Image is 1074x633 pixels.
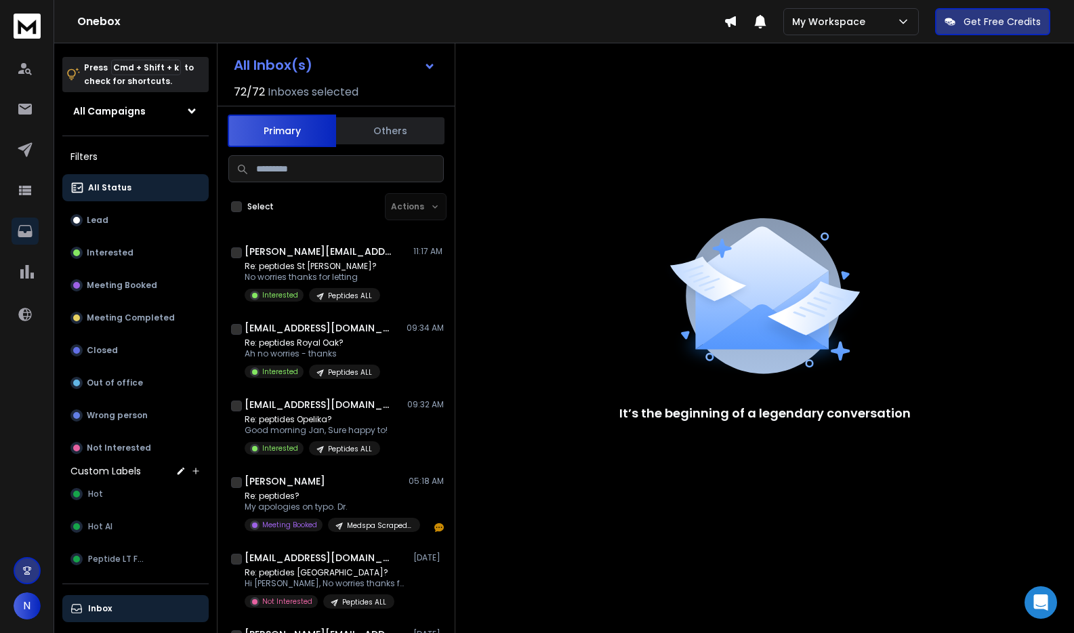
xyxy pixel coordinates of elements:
p: Closed [87,345,118,356]
p: Not Interested [87,443,151,453]
button: Meeting Completed [62,304,209,331]
button: All Status [62,174,209,201]
span: Hot AI [88,521,112,532]
p: Wrong person [87,410,148,421]
h1: All Inbox(s) [234,58,312,72]
h1: [PERSON_NAME] [245,474,325,488]
button: Others [336,116,445,146]
p: Peptides ALL [342,597,386,607]
p: Interested [262,367,298,377]
p: Press to check for shortcuts. [84,61,194,88]
p: Meeting Booked [262,520,317,530]
h1: All Campaigns [73,104,146,118]
h1: [EMAIL_ADDRESS][DOMAIN_NAME] +1 [245,321,394,335]
p: Out of office [87,377,143,388]
h3: Filters [62,147,209,166]
p: Not Interested [262,596,312,607]
p: Meeting Completed [87,312,175,323]
h1: [PERSON_NAME][EMAIL_ADDRESS][DOMAIN_NAME] +1 [245,245,394,258]
span: Cmd + Shift + k [111,60,181,75]
p: Interested [87,247,133,258]
button: Wrong person [62,402,209,429]
button: N [14,592,41,619]
div: Open Intercom Messenger [1025,586,1057,619]
h1: Onebox [77,14,724,30]
p: Inbox [88,603,112,614]
p: Hi [PERSON_NAME], No worries thanks for [245,578,407,589]
button: Get Free Credits [935,8,1050,35]
button: Primary [228,115,336,147]
p: Re: peptides St [PERSON_NAME]? [245,261,380,272]
button: Hot [62,481,209,508]
h1: [EMAIL_ADDRESS][DOMAIN_NAME] [245,551,394,565]
p: Re: peptides [GEOGRAPHIC_DATA]? [245,567,407,578]
h3: Custom Labels [70,464,141,478]
p: Interested [262,443,298,453]
p: 11:17 AM [413,246,444,257]
p: Peptides ALL [328,444,372,454]
button: Not Interested [62,434,209,462]
span: Peptide LT FUP [88,554,147,565]
p: No worries thanks for letting [245,272,380,283]
h1: [EMAIL_ADDRESS][DOMAIN_NAME] +1 [245,398,394,411]
p: Good morning Jan, Sure happy to! [245,425,388,436]
p: Ah no worries - thanks [245,348,380,359]
button: Out of office [62,369,209,396]
p: Peptides ALL [328,291,372,301]
p: Get Free Credits [964,15,1041,28]
p: 05:18 AM [409,476,444,487]
button: Closed [62,337,209,364]
p: Interested [262,290,298,300]
p: Lead [87,215,108,226]
button: Hot AI [62,513,209,540]
p: Re: peptides Opelika? [245,414,388,425]
button: Meeting Booked [62,272,209,299]
button: All Campaigns [62,98,209,125]
p: It’s the beginning of a legendary conversation [619,404,911,423]
button: All Inbox(s) [223,52,447,79]
button: Inbox [62,595,209,622]
label: Select [247,201,274,212]
p: 09:34 AM [407,323,444,333]
h3: Inboxes selected [268,84,358,100]
p: [DATE] [413,552,444,563]
button: Interested [62,239,209,266]
img: logo [14,14,41,39]
p: 09:32 AM [407,399,444,410]
p: My apologies on typo. Dr. [245,502,407,512]
p: Peptides ALL [328,367,372,377]
p: Re: peptides? [245,491,407,502]
span: Hot [88,489,103,499]
p: Re: peptides Royal Oak? [245,338,380,348]
button: Peptide LT FUP [62,546,209,573]
button: Lead [62,207,209,234]
p: My Workspace [792,15,871,28]
p: All Status [88,182,131,193]
p: Medspa Scraped WA OR AZ [GEOGRAPHIC_DATA] [347,520,412,531]
p: Meeting Booked [87,280,157,291]
span: 72 / 72 [234,84,265,100]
